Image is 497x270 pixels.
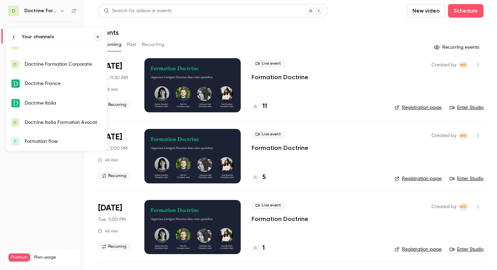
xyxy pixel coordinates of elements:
img: Doctrine Italia [11,99,20,107]
div: Doctrine Italia Formation Avocat [25,119,102,126]
div: Doctrine France [25,80,102,87]
span: D [14,119,17,126]
div: Doctrine Formation Corporate [25,61,102,68]
div: Formation flow [25,138,102,145]
div: Your channels [22,33,94,40]
img: Doctrine France [11,80,20,88]
span: F [14,138,16,144]
div: Doctrine Italia [25,100,102,107]
span: D [14,61,17,67]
